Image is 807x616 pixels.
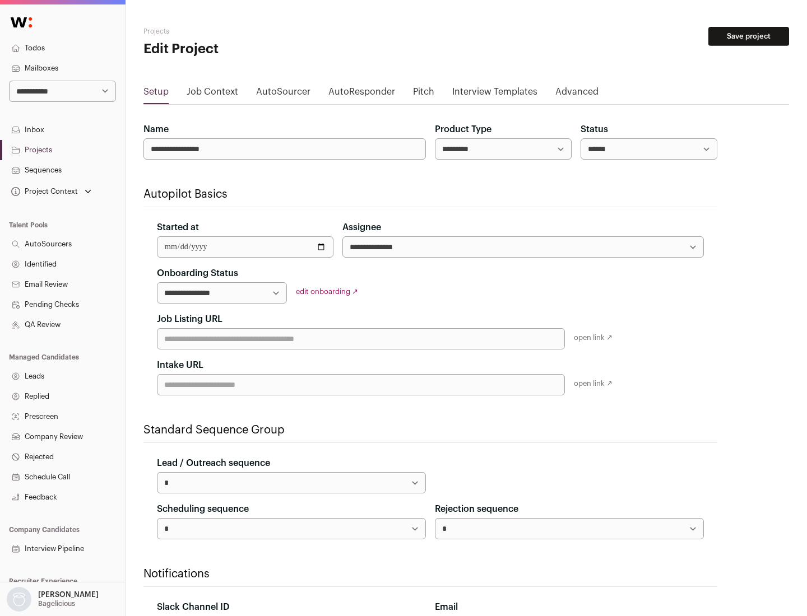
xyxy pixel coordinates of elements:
[187,85,238,103] a: Job Context
[38,599,75,608] p: Bagelicious
[581,123,608,136] label: Status
[413,85,434,103] a: Pitch
[143,27,359,36] h2: Projects
[157,267,238,280] label: Onboarding Status
[328,85,395,103] a: AutoResponder
[157,358,203,372] label: Intake URL
[9,184,94,199] button: Open dropdown
[452,85,537,103] a: Interview Templates
[143,422,717,438] h2: Standard Sequence Group
[435,600,704,614] div: Email
[143,40,359,58] h1: Edit Project
[4,587,101,612] button: Open dropdown
[38,590,99,599] p: [PERSON_NAME]
[143,85,169,103] a: Setup
[143,186,717,202] h2: Autopilot Basics
[256,85,310,103] a: AutoSourcer
[435,502,518,516] label: Rejection sequence
[296,288,358,295] a: edit onboarding ↗
[157,456,270,470] label: Lead / Outreach sequence
[143,566,717,582] h2: Notifications
[157,600,229,614] label: Slack Channel ID
[555,85,599,103] a: Advanced
[4,11,38,34] img: Wellfound
[708,27,789,46] button: Save project
[143,123,169,136] label: Name
[435,123,491,136] label: Product Type
[157,221,199,234] label: Started at
[157,312,222,326] label: Job Listing URL
[342,221,381,234] label: Assignee
[9,187,78,196] div: Project Context
[157,502,249,516] label: Scheduling sequence
[7,587,31,612] img: nopic.png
